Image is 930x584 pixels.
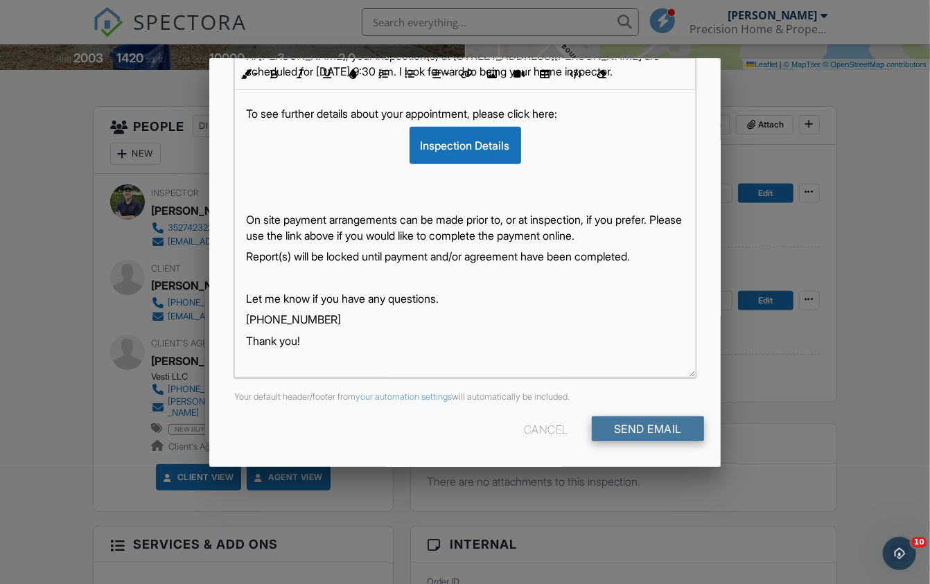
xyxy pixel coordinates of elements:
iframe: Intercom live chat [883,537,916,570]
p: [PHONE_NUMBER] [246,312,684,327]
button: Insert Video [505,61,532,87]
span: 10 [911,537,927,548]
p: Report(s) will be locked until payment and/or agreement have been completed. [246,249,684,264]
button: Ordered List [370,61,396,87]
p: Thank you! [246,333,684,348]
button: Align [426,61,453,87]
button: Underline (⌘U) [314,61,340,87]
a: your automation settings [356,391,452,402]
p: To see further details about your appointment, please click here: [246,106,684,121]
input: Send Email [592,416,704,441]
div: Inspection Details [410,127,521,164]
div: Cancel [524,416,568,441]
button: Code View [561,61,588,87]
div: Your default header/footer from will automatically be included. [226,391,704,402]
button: Insert Image (⌘P) [479,61,505,87]
button: Bold (⌘B) [261,61,288,87]
button: Colors [340,61,367,87]
p: On site payment arrangements can be made prior to, or at inspection, if you prefer. Please use th... [246,212,684,243]
button: Insert Link (⌘K) [453,61,479,87]
p: Let me know if you have any questions. [246,291,684,306]
button: Clear Formatting [588,61,614,87]
button: Italic (⌘I) [288,61,314,87]
a: Inspection Details [410,139,521,152]
button: Unordered List [396,61,423,87]
button: Inline Style [235,61,261,87]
